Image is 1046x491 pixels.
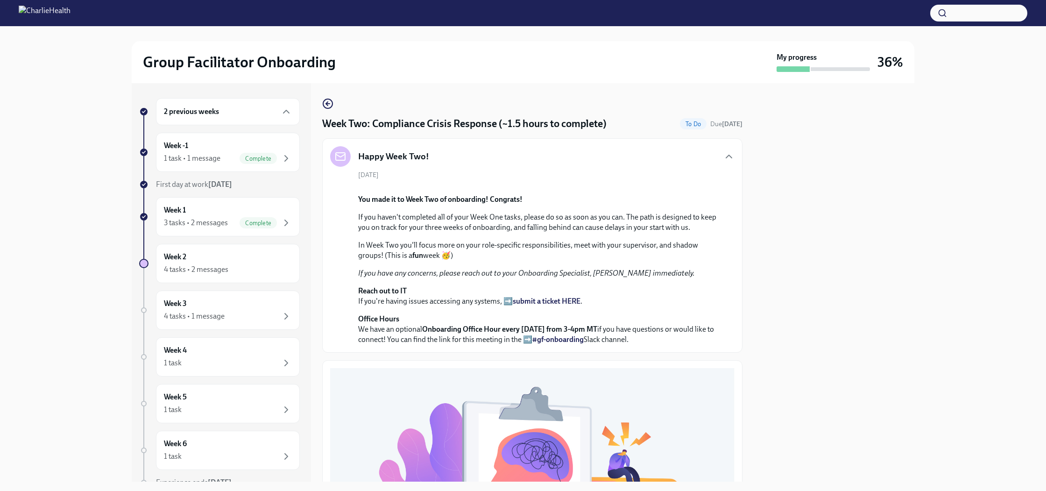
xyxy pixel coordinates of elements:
[143,53,336,71] h2: Group Facilitator Onboarding
[164,264,228,275] div: 4 tasks • 2 messages
[710,120,742,128] span: Due
[156,180,232,189] span: First day at work
[164,153,220,164] div: 1 task • 1 message
[156,98,300,125] div: 2 previous weeks
[240,220,277,227] span: Complete
[139,384,300,423] a: Week 51 task
[422,325,597,334] strong: Onboarding Office Hour every [DATE] from 3-4pm MT
[164,205,186,215] h6: Week 1
[164,345,187,356] h6: Week 4
[164,252,186,262] h6: Week 2
[164,218,228,228] div: 3 tasks • 2 messages
[358,314,720,345] p: We have an optional if you have questions or would like to connect! You can find the link for thi...
[358,269,695,278] em: If you have any concerns, please reach out to your Onboarding Specialist, [PERSON_NAME] immediately.
[164,358,182,368] div: 1 task
[139,244,300,283] a: Week 24 tasks • 2 messages
[877,54,903,71] h3: 36%
[139,431,300,470] a: Week 61 task
[164,451,182,462] div: 1 task
[164,439,187,449] h6: Week 6
[164,299,187,309] h6: Week 3
[358,195,523,204] strong: You made it to Week Two of onboarding! Congrats!
[358,171,379,179] span: [DATE]
[358,240,720,261] p: In Week Two you'll focus more on your role-specific responsibilities, meet with your supervisor, ...
[139,337,300,377] a: Week 41 task
[139,133,300,172] a: Week -11 task • 1 messageComplete
[164,107,219,117] h6: 2 previous weeks
[412,251,423,260] strong: fun
[19,6,71,21] img: CharlieHealth
[777,52,817,63] strong: My progress
[513,297,580,306] a: submit a ticket HERE
[164,392,187,402] h6: Week 5
[208,180,232,189] strong: [DATE]
[156,478,232,487] span: Experience ends
[208,478,232,487] strong: [DATE]
[680,121,707,128] span: To Do
[358,314,399,323] strong: Office Hours
[322,117,607,131] h4: Week Two: Compliance Crisis Response (~1.5 hours to complete)
[358,212,720,233] p: If you haven't completed all of your Week One tasks, please do so as soon as you can. The path is...
[139,197,300,236] a: Week 13 tasks • 2 messagesComplete
[358,286,407,295] strong: Reach out to IT
[240,155,277,162] span: Complete
[164,405,182,415] div: 1 task
[139,291,300,330] a: Week 34 tasks • 1 message
[139,179,300,190] a: First day at work[DATE]
[358,286,720,306] p: If you're having issues accessing any systems, ➡️ .
[358,150,429,163] h5: Happy Week Two!
[164,311,225,321] div: 4 tasks • 1 message
[164,141,188,151] h6: Week -1
[722,120,742,128] strong: [DATE]
[532,335,584,344] a: #gf-onboarding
